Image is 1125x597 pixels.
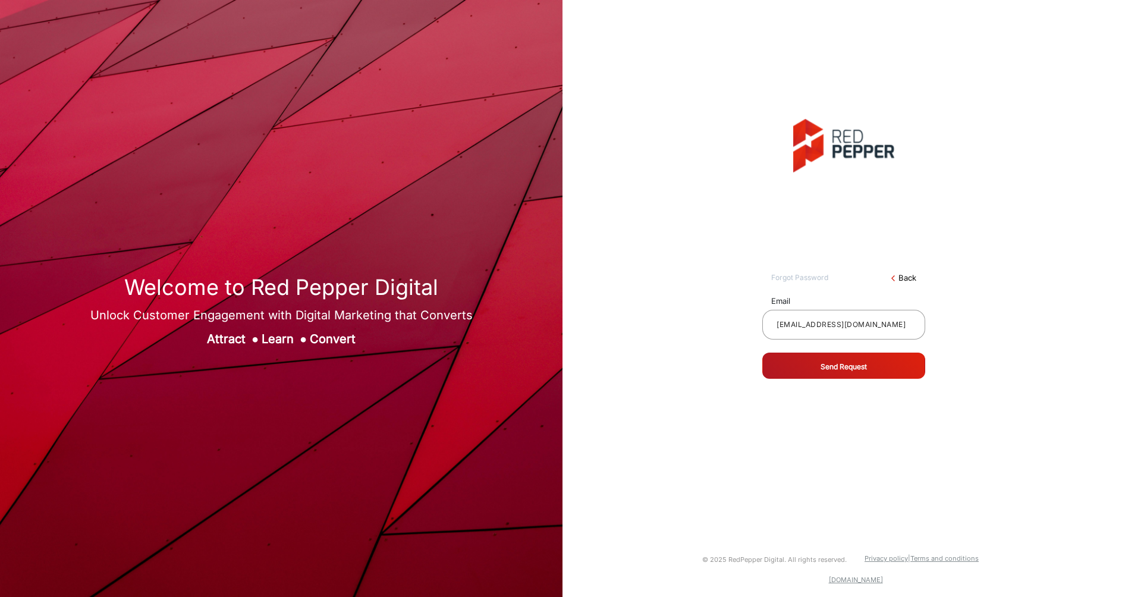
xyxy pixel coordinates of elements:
div: Attract Learn Convert [90,330,473,348]
button: Send Request [762,353,925,379]
div: Forgot Password [762,272,844,285]
span: ● [300,332,307,346]
h1: Welcome to Red Pepper Digital [90,275,473,300]
a: Privacy policy [865,554,908,563]
input: Your email address [772,318,916,332]
small: © 2025 RedPepper Digital. All rights reserved. [702,555,847,564]
a: | [908,554,910,563]
a: Terms and conditions [910,554,979,563]
img: vmg-logo [793,119,894,172]
a: [DOMAIN_NAME] [829,576,883,584]
mat-label: Email [762,296,925,307]
div: Unlock Customer Engagement with Digital Marketing that Converts [90,306,473,324]
mat-icon: arrow_back_ios [891,275,898,282]
span: ● [252,332,259,346]
a: Back [898,272,916,285]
